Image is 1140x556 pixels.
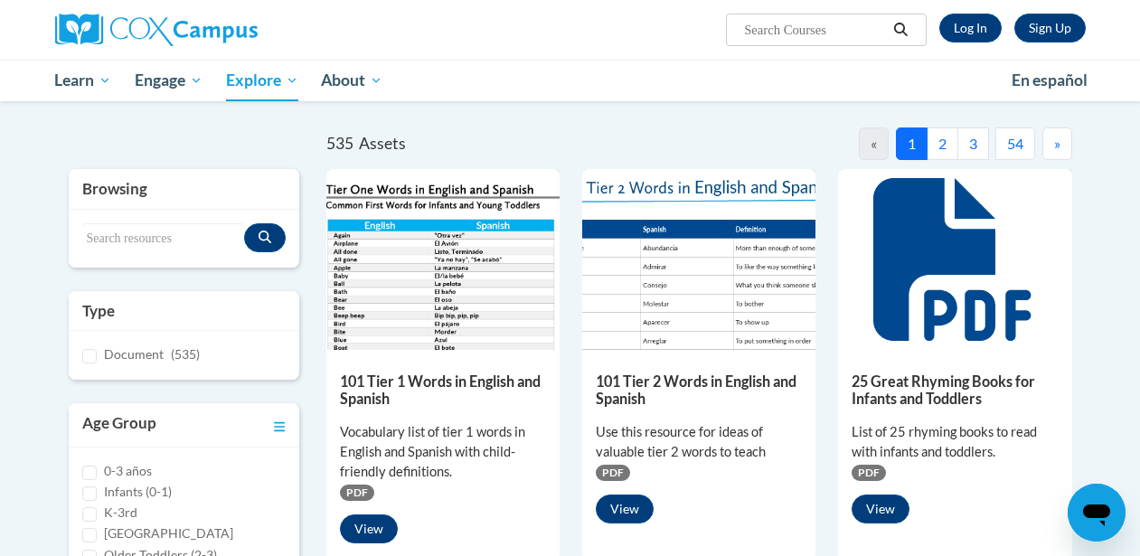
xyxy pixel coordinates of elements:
[82,223,244,254] input: Search resources
[340,485,374,501] span: PDF
[957,127,989,160] button: 3
[309,60,394,101] a: About
[1054,135,1060,152] span: »
[995,127,1035,160] button: 54
[171,346,200,362] span: (535)
[852,495,909,523] button: View
[82,412,156,438] h3: Age Group
[927,127,958,160] button: 2
[104,523,233,543] label: [GEOGRAPHIC_DATA]
[326,134,353,153] span: 535
[326,169,560,350] img: d35314be-4b7e-462d-8f95-b17e3d3bb747.pdf
[1068,484,1126,542] iframe: Button to launch messaging window
[42,60,1099,101] div: Main menu
[699,127,1072,160] nav: Pagination Navigation
[340,514,398,543] button: View
[244,223,286,252] button: Search resources
[1014,14,1086,42] a: Register
[359,134,406,153] span: Assets
[340,422,546,482] div: Vocabulary list of tier 1 words in English and Spanish with child-friendly definitions.
[55,14,258,46] img: Cox Campus
[43,60,124,101] a: Learn
[123,60,214,101] a: Engage
[104,503,137,523] label: K-3rd
[939,14,1002,42] a: Log In
[82,178,286,200] h3: Browsing
[104,461,152,481] label: 0-3 años
[135,70,203,91] span: Engage
[596,465,630,481] span: PDF
[55,14,381,46] a: Cox Campus
[214,60,310,101] a: Explore
[1042,127,1072,160] button: Next
[104,346,164,362] span: Document
[226,70,298,91] span: Explore
[274,412,286,438] a: Toggle collapse
[1012,71,1088,90] span: En español
[1000,61,1099,99] a: En español
[340,372,546,408] h5: 101 Tier 1 Words in English and Spanish
[852,372,1058,408] h5: 25 Great Rhyming Books for Infants and Toddlers
[852,422,1058,462] div: List of 25 rhyming books to read with infants and toddlers.
[596,372,802,408] h5: 101 Tier 2 Words in English and Spanish
[321,70,382,91] span: About
[742,19,887,41] input: Search Courses
[54,70,111,91] span: Learn
[596,495,654,523] button: View
[82,300,286,322] h3: Type
[887,19,914,41] button: Search
[596,422,802,462] div: Use this resource for ideas of valuable tier 2 words to teach
[104,482,172,502] label: Infants (0-1)
[852,465,886,481] span: PDF
[896,127,928,160] button: 1
[582,169,815,350] img: 836e94b2-264a-47ae-9840-fb2574307f3b.pdf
